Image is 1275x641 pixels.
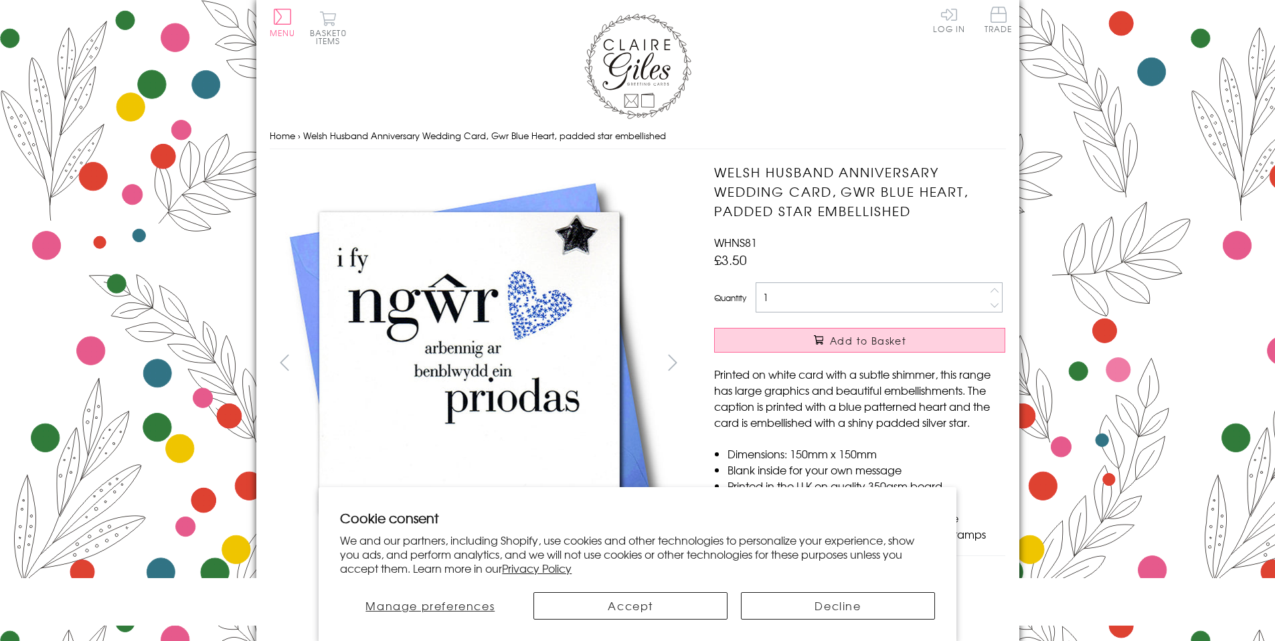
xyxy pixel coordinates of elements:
h2: Cookie consent [340,509,935,527]
p: Printed on white card with a subtle shimmer, this range has large graphics and beautiful embellis... [714,366,1005,430]
li: Printed in the U.K on quality 350gsm board [728,478,1005,494]
h1: Welsh Husband Anniversary Wedding Card, Gwr Blue Heart, padded star embellished [714,163,1005,220]
span: WHNS81 [714,234,757,250]
li: Blank inside for your own message [728,462,1005,478]
p: We and our partners, including Shopify, use cookies and other technologies to personalize your ex... [340,533,935,575]
nav: breadcrumbs [270,122,1006,150]
span: Menu [270,27,296,39]
button: prev [270,347,300,377]
label: Quantity [714,292,746,304]
a: Log In [933,7,965,33]
li: Dimensions: 150mm x 150mm [728,446,1005,462]
a: Home [270,129,295,142]
button: Accept [533,592,728,620]
a: Privacy Policy [502,560,572,576]
a: Trade [985,7,1013,35]
span: Add to Basket [830,334,906,347]
button: Basket0 items [310,11,347,45]
button: Add to Basket [714,328,1005,353]
button: next [657,347,687,377]
span: £3.50 [714,250,747,269]
span: Welsh Husband Anniversary Wedding Card, Gwr Blue Heart, padded star embellished [303,129,666,142]
img: Claire Giles Greetings Cards [584,13,691,119]
img: Welsh Husband Anniversary Wedding Card, Gwr Blue Heart, padded star embellished [270,163,671,564]
span: Trade [985,7,1013,33]
button: Menu [270,9,296,37]
span: 0 items [316,27,347,47]
span: › [298,129,301,142]
button: Manage preferences [340,592,520,620]
span: Manage preferences [365,598,495,614]
button: Decline [741,592,935,620]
